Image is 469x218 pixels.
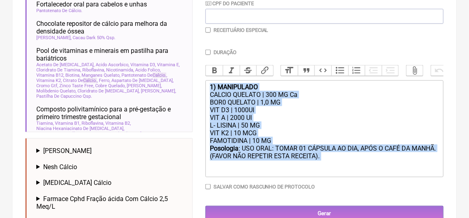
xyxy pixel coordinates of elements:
span: Chocolate repositor de cálcio para melhora da densidade óssea [36,20,186,35]
button: Bold [206,65,223,76]
span: Vitamina B12 [36,73,64,78]
button: Heading [281,65,298,76]
span: Acido Folico [135,67,161,73]
span: Riboflavina, Vitamina B2 [82,121,131,126]
strong: Posologia [210,145,239,152]
span: Acetato De [MEDICAL_DATA] [36,62,94,67]
button: Increase Level [382,65,399,76]
span: Vitamina E [157,62,180,67]
label: Duração [214,49,237,55]
button: Quote [298,65,315,76]
button: Attach Files [406,65,423,76]
span: Calcio [153,73,166,78]
span: Tiamina, Vitamina B1 [36,121,80,126]
div: VIT K2 | 10 MCG [210,129,439,137]
span: Biotina [65,73,80,78]
span: [PERSON_NAME] [127,83,162,88]
strong: 1) MANIPULADO [210,83,258,91]
label: CPF do Paciente [205,0,254,6]
span: Vitamina K2 [36,78,62,83]
label: Salvar como rascunho de Protocolo [214,184,315,190]
span: [PERSON_NAME] [141,88,176,94]
div: FAMOTIDINA | 10 MG [210,137,439,145]
span: Cobre Quelado [95,83,126,88]
span: Zinco Taste Free [59,83,94,88]
span: [PERSON_NAME] [36,35,71,40]
summary: Nesh Cálcio [36,163,186,171]
span: Molibdenio Quelato [36,88,76,94]
div: VIT A | 2000 UI [210,114,439,122]
button: Undo [431,65,448,76]
span: Fortalecedor oral para cabelos e unhas [36,0,147,8]
span: Nesh Cálcio [43,163,77,171]
span: Cacau Dark 50% Qsp [73,35,115,40]
span: Riboflavina [82,67,105,73]
span: Pool de vitaminas e minerais em pastilha para bariátricos [36,47,186,62]
span: Cloridrato De [MEDICAL_DATA] [77,88,140,94]
span: Nicotinamida [106,67,134,73]
span: Pastilha De Capuccino Qsp [36,94,92,99]
button: Italic [223,65,240,76]
button: Link [256,65,273,76]
button: Numbers [348,65,365,76]
div: VIT D3 | 1000UI [210,106,439,114]
label: Receituário Especial [214,27,268,33]
span: [PERSON_NAME] [43,147,92,155]
span: Cromo Gtf [36,83,58,88]
summary: [PERSON_NAME] [36,147,186,155]
summary: Farmace Cphd Fração ácida Com Cálcio 2,5 Meq/L [36,195,186,210]
div: BOR0 QUELATO | 1,0 MG [210,99,439,106]
button: Strikethrough [240,65,257,76]
span: Pantotenato De Cálcio [36,8,82,13]
div: L- LISINA | 50 MG [210,122,439,129]
span: Farmace Cphd Fração ácida Com Cálcio 2,5 Meq/L [36,195,168,210]
span: Manganes Quelato [82,73,120,78]
span: Citrato De [63,78,98,83]
span: Cloridrato De Tiamina [36,67,81,73]
button: Decrease Level [365,65,382,76]
span: Calcio [83,78,97,83]
span: Acido Ascorbico [96,62,129,67]
summary: [MEDICAL_DATA] Cálcio [36,179,186,187]
span: Piridoxal-5-Fosfato, Vitamina B6 [110,131,175,136]
span: Aspartato De [MEDICAL_DATA] [111,78,174,83]
span: Vitamina D3 [130,62,156,67]
span: Niacina Hexaniacinato De [MEDICAL_DATA] [36,126,124,131]
span: [MEDICAL_DATA] Cálcio [43,179,111,187]
span: Pantotenato De [121,73,167,78]
span: Composto polivitamínico para a pré-gestação e primeiro trimestre gestacional [36,105,186,121]
span: Pantotenato De Cálcio, Vitamina B5 [36,131,109,136]
button: Bullets [331,65,348,76]
button: Code [314,65,331,76]
div: : USO ORAL: TOMAR 01 CÁPSULA AO DIA, APÓS O CAFÉ DA MANHÃ. (FAVOR NÃO REPETIR ESTA RECEITA). ㅤ [210,145,439,168]
div: CALCIO QUELATO | 300 MG Ca [210,91,439,99]
span: Ferro [99,78,110,83]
